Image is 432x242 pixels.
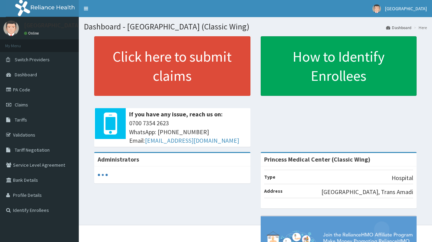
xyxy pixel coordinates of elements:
p: [GEOGRAPHIC_DATA], Trans Amadi [321,188,413,196]
p: Hospital [392,174,413,182]
span: Tariff Negotiation [15,147,50,153]
span: Switch Providers [15,56,50,63]
a: Click here to submit claims [94,36,250,96]
b: If you have any issue, reach us on: [129,110,223,118]
b: Administrators [98,155,139,163]
b: Address [264,188,283,194]
a: How to Identify Enrollees [261,36,417,96]
img: User Image [372,4,381,13]
span: Tariffs [15,117,27,123]
span: 0700 7354 2623 WhatsApp: [PHONE_NUMBER] Email: [129,119,247,145]
a: Dashboard [386,25,411,30]
b: Type [264,174,275,180]
p: [GEOGRAPHIC_DATA] [24,22,81,28]
span: Claims [15,102,28,108]
h1: Dashboard - [GEOGRAPHIC_DATA] (Classic Wing) [84,22,427,31]
a: [EMAIL_ADDRESS][DOMAIN_NAME] [145,137,239,144]
li: Here [412,25,427,30]
a: Online [24,31,40,36]
svg: audio-loading [98,170,108,180]
strong: Princess Medical Center (Classic Wing) [264,155,370,163]
img: User Image [3,21,19,36]
span: [GEOGRAPHIC_DATA] [385,5,427,12]
span: Dashboard [15,72,37,78]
